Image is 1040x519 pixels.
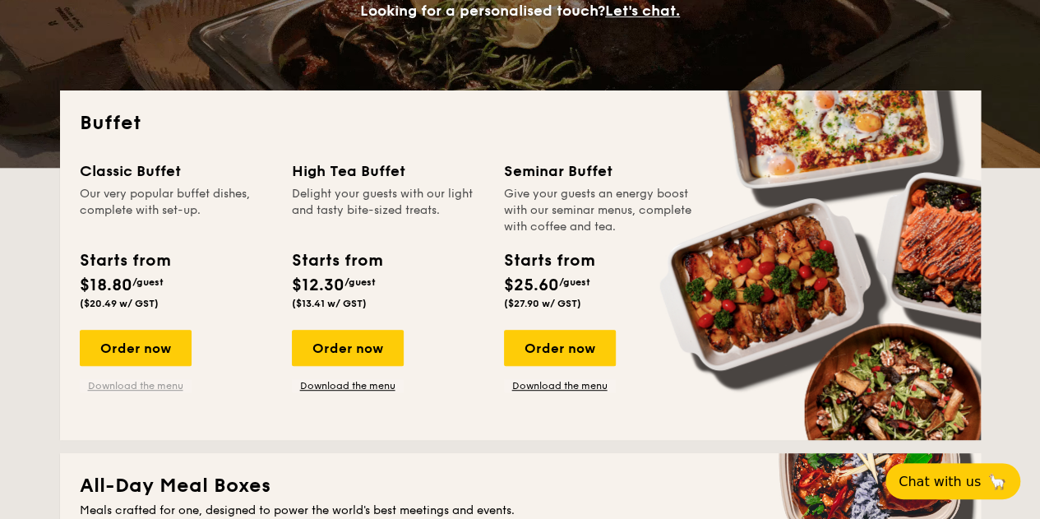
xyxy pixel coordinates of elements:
div: Classic Buffet [80,160,272,183]
div: Seminar Buffet [504,160,696,183]
div: Delight your guests with our light and tasty bite-sized treats. [292,186,484,235]
div: Meals crafted for one, designed to power the world's best meetings and events. [80,503,961,519]
a: Download the menu [80,379,192,392]
span: ($13.41 w/ GST) [292,298,367,309]
span: Looking for a personalised touch? [360,2,605,20]
div: Order now [80,330,192,366]
h2: All-Day Meal Boxes [80,473,961,499]
div: High Tea Buffet [292,160,484,183]
span: Let's chat. [605,2,680,20]
span: ($27.90 w/ GST) [504,298,581,309]
span: $18.80 [80,276,132,295]
button: Chat with us🦙 [885,463,1020,499]
span: Chat with us [899,474,981,489]
span: ($20.49 w/ GST) [80,298,159,309]
span: /guest [344,276,376,288]
div: Starts from [292,248,381,273]
div: Starts from [80,248,169,273]
span: $12.30 [292,276,344,295]
span: 🦙 [987,472,1007,491]
a: Download the menu [504,379,616,392]
span: /guest [559,276,590,288]
div: Give your guests an energy boost with our seminar menus, complete with coffee and tea. [504,186,696,235]
span: /guest [132,276,164,288]
span: $25.60 [504,276,559,295]
h2: Buffet [80,110,961,137]
div: Starts from [504,248,594,273]
div: Our very popular buffet dishes, complete with set-up. [80,186,272,235]
a: Download the menu [292,379,404,392]
div: Order now [292,330,404,366]
div: Order now [504,330,616,366]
